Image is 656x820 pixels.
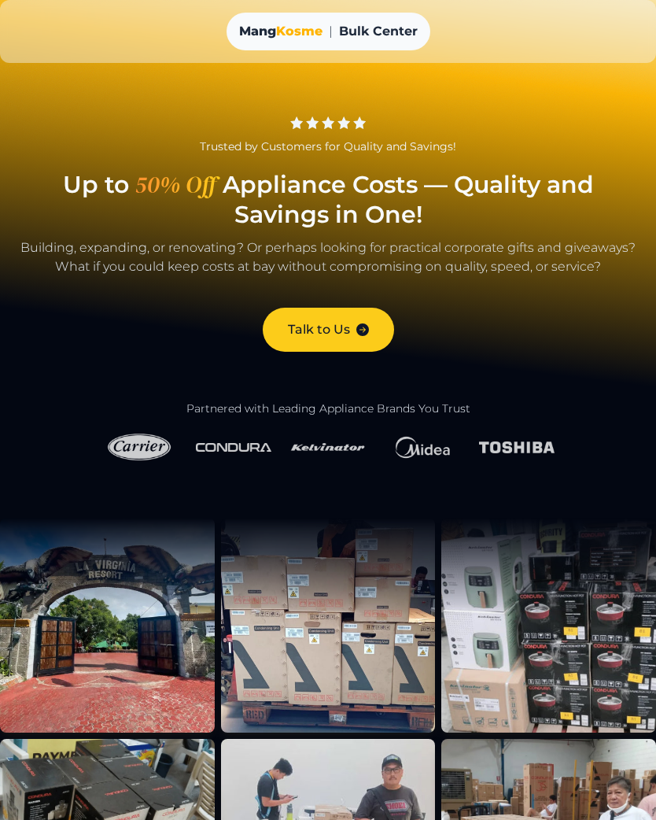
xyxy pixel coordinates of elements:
[19,402,637,416] h2: Partnered with Leading Appliance Brands You Trust
[101,429,177,466] img: Carrier Logo
[196,440,271,455] img: Condura Logo
[339,22,418,41] span: Bulk Center
[239,22,322,41] div: Mang
[329,22,333,41] span: |
[290,429,366,465] img: Kelvinator Logo
[19,139,637,154] div: Trusted by Customers for Quality and Savings!
[263,308,394,352] a: Talk to Us
[19,238,637,292] p: Building, expanding, or renovating? Or perhaps looking for practical corporate gifts and giveaway...
[239,22,322,41] a: MangKosme
[276,24,322,39] span: Kosme
[385,429,460,467] img: Midea Logo
[19,170,637,229] h1: Up to Appliance Costs — Quality and Savings in One!
[479,438,555,456] img: Toshiba Logo
[129,170,223,200] span: 50% Off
